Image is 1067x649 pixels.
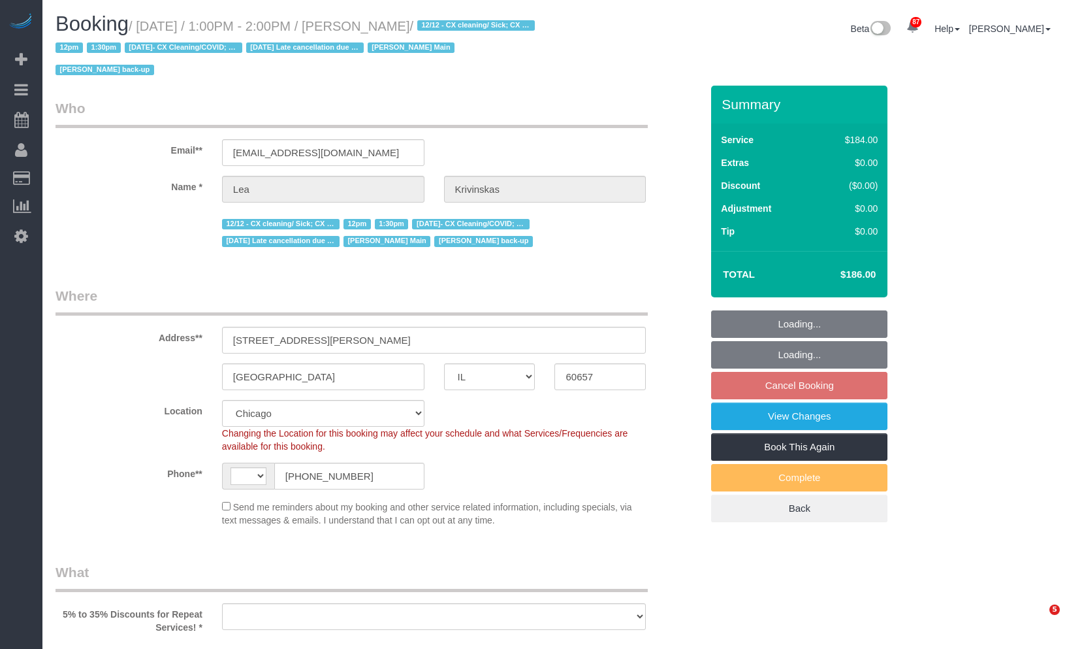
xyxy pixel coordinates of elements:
[343,219,371,229] span: 12pm
[8,13,34,31] img: Automaid Logo
[818,225,878,238] div: $0.00
[711,403,887,430] a: View Changes
[375,219,409,229] span: 1:30pm
[721,202,771,215] label: Adjustment
[434,236,533,246] span: [PERSON_NAME] back-up
[969,24,1051,34] a: [PERSON_NAME]
[56,12,129,35] span: Booking
[1023,605,1054,636] iframe: Intercom live chat
[721,133,754,146] label: Service
[222,428,628,452] span: Changing the Location for this booking may affect your schedule and what Services/Frequencies are...
[818,179,878,192] div: ($0.00)
[56,563,648,592] legend: What
[869,21,891,38] img: New interface
[343,236,431,246] span: [PERSON_NAME] Main
[722,97,881,112] h3: Summary
[934,24,960,34] a: Help
[56,19,539,78] small: / [DATE] / 1:00PM - 2:00PM / [PERSON_NAME]
[818,202,878,215] div: $0.00
[444,176,646,203] input: Last Name*
[222,219,340,229] span: 12/12 - CX cleaning/ Sick; CX fee not charged
[723,269,755,280] strong: Total
[721,179,760,192] label: Discount
[910,17,921,27] span: 87
[711,495,887,522] a: Back
[56,42,83,53] span: 12pm
[46,176,212,193] label: Name *
[818,133,878,146] div: $184.00
[721,225,735,238] label: Tip
[56,286,648,316] legend: Where
[56,19,539,78] span: /
[711,433,887,461] a: Book This Again
[46,400,212,418] label: Location
[246,42,364,53] span: [DATE] Late cancellation due to sickness. Late fee not charged
[125,42,242,53] span: [DATE]- CX Cleaning/COVID; cx fee not charged
[900,13,925,42] a: 87
[46,603,212,634] label: 5% to 35% Discounts for Repeat Services! *
[222,502,632,525] span: Send me reminders about my booking and other service related information, including specials, via...
[87,42,121,53] span: 1:30pm
[56,65,154,75] span: [PERSON_NAME] back-up
[222,176,424,203] input: First Name**
[412,219,530,229] span: [DATE]- CX Cleaning/COVID; cx fee not charged
[417,20,535,31] span: 12/12 - CX cleaning/ Sick; CX fee not charged
[222,236,340,246] span: [DATE] Late cancellation due to sickness. Late fee not charged
[1049,605,1060,615] span: 5
[56,99,648,128] legend: Who
[851,24,891,34] a: Beta
[368,42,455,53] span: [PERSON_NAME] Main
[818,156,878,169] div: $0.00
[721,156,749,169] label: Extras
[554,363,646,390] input: Zip Code**
[801,269,876,280] h4: $186.00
